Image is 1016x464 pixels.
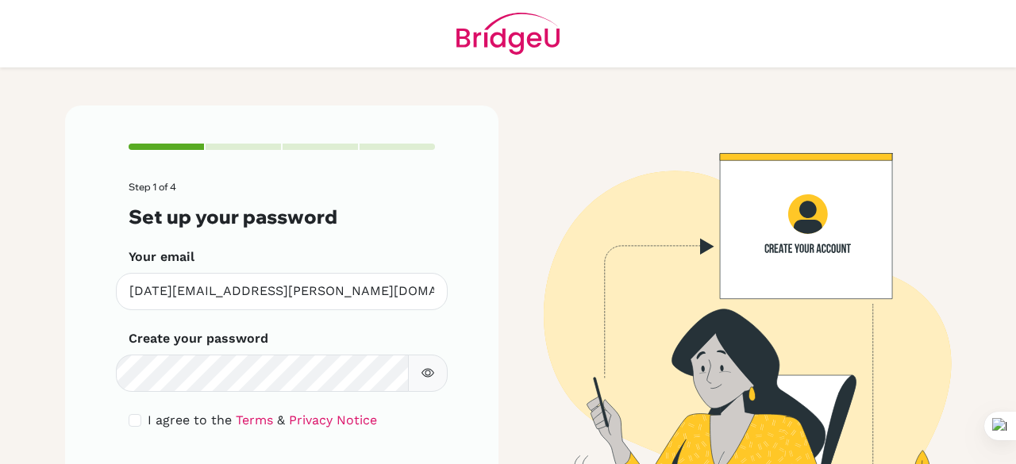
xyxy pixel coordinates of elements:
input: Insert your email* [116,273,448,310]
label: Your email [129,247,194,267]
a: Terms [236,412,273,428]
label: Create your password [129,329,268,348]
a: Privacy Notice [289,412,377,428]
span: & [277,412,285,428]
span: I agree to the [148,412,232,428]
span: Step 1 of 4 [129,181,176,193]
h3: Set up your password [129,205,435,228]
